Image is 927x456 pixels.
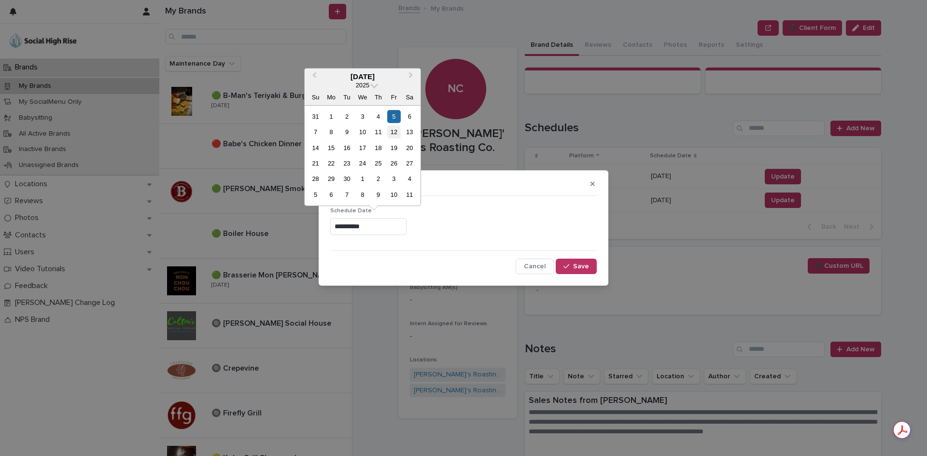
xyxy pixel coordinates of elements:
[372,141,385,154] div: Choose Thursday, September 18th, 2025
[309,125,322,138] div: Choose Sunday, September 7th, 2025
[387,91,400,104] div: Fr
[356,188,369,201] div: Choose Wednesday, October 8th, 2025
[309,172,322,185] div: Choose Sunday, September 28th, 2025
[387,157,400,170] div: Choose Friday, September 26th, 2025
[340,157,353,170] div: Choose Tuesday, September 23rd, 2025
[387,125,400,138] div: Choose Friday, September 12th, 2025
[356,91,369,104] div: We
[340,110,353,123] div: Choose Tuesday, September 2nd, 2025
[324,157,337,170] div: Choose Monday, September 22nd, 2025
[372,172,385,185] div: Choose Thursday, October 2nd, 2025
[324,125,337,138] div: Choose Monday, September 8th, 2025
[372,188,385,201] div: Choose Thursday, October 9th, 2025
[372,125,385,138] div: Choose Thursday, September 11th, 2025
[306,69,321,85] button: Previous Month
[309,110,322,123] div: Choose Sunday, August 31st, 2025
[387,141,400,154] div: Choose Friday, September 19th, 2025
[324,172,337,185] div: Choose Monday, September 29th, 2025
[309,188,322,201] div: Choose Sunday, October 5th, 2025
[356,157,369,170] div: Choose Wednesday, September 24th, 2025
[356,82,369,89] span: 2025
[403,188,416,201] div: Choose Saturday, October 11th, 2025
[340,91,353,104] div: Tu
[387,188,400,201] div: Choose Friday, October 10th, 2025
[403,91,416,104] div: Sa
[387,172,400,185] div: Choose Friday, October 3rd, 2025
[403,141,416,154] div: Choose Saturday, September 20th, 2025
[372,157,385,170] div: Choose Thursday, September 25th, 2025
[403,172,416,185] div: Choose Saturday, October 4th, 2025
[356,110,369,123] div: Choose Wednesday, September 3rd, 2025
[356,125,369,138] div: Choose Wednesday, September 10th, 2025
[340,125,353,138] div: Choose Tuesday, September 9th, 2025
[372,110,385,123] div: Choose Thursday, September 4th, 2025
[356,141,369,154] div: Choose Wednesday, September 17th, 2025
[308,109,417,203] div: month 2025-09
[305,72,421,81] div: [DATE]
[556,259,597,274] button: Save
[387,110,400,123] div: Choose Friday, September 5th, 2025
[524,263,546,270] span: Cancel
[324,141,337,154] div: Choose Monday, September 15th, 2025
[309,91,322,104] div: Su
[403,125,416,138] div: Choose Saturday, September 13th, 2025
[324,188,337,201] div: Choose Monday, October 6th, 2025
[330,208,372,214] span: Schedule Date
[340,141,353,154] div: Choose Tuesday, September 16th, 2025
[324,110,337,123] div: Choose Monday, September 1st, 2025
[404,69,420,85] button: Next Month
[309,141,322,154] div: Choose Sunday, September 14th, 2025
[340,172,353,185] div: Choose Tuesday, September 30th, 2025
[324,91,337,104] div: Mo
[403,110,416,123] div: Choose Saturday, September 6th, 2025
[516,259,554,274] button: Cancel
[340,188,353,201] div: Choose Tuesday, October 7th, 2025
[356,172,369,185] div: Choose Wednesday, October 1st, 2025
[403,157,416,170] div: Choose Saturday, September 27th, 2025
[573,263,589,270] span: Save
[309,157,322,170] div: Choose Sunday, September 21st, 2025
[372,91,385,104] div: Th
